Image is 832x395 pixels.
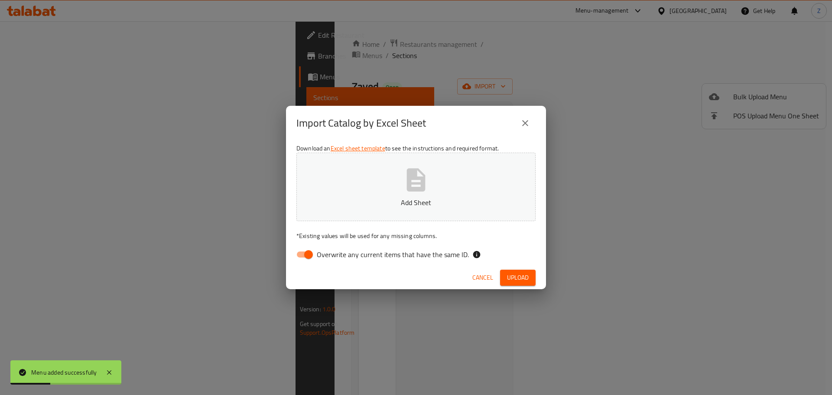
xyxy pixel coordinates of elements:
[286,140,546,266] div: Download an to see the instructions and required format.
[331,143,385,154] a: Excel sheet template
[296,232,536,240] p: Existing values will be used for any missing columns.
[469,270,497,286] button: Cancel
[472,250,481,259] svg: If the overwrite option isn't selected, then the items that match an existing ID will be ignored ...
[31,368,97,377] div: Menu added successfully
[515,113,536,134] button: close
[317,249,469,260] span: Overwrite any current items that have the same ID.
[500,270,536,286] button: Upload
[507,272,529,283] span: Upload
[296,153,536,221] button: Add Sheet
[296,116,426,130] h2: Import Catalog by Excel Sheet
[472,272,493,283] span: Cancel
[310,197,522,208] p: Add Sheet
